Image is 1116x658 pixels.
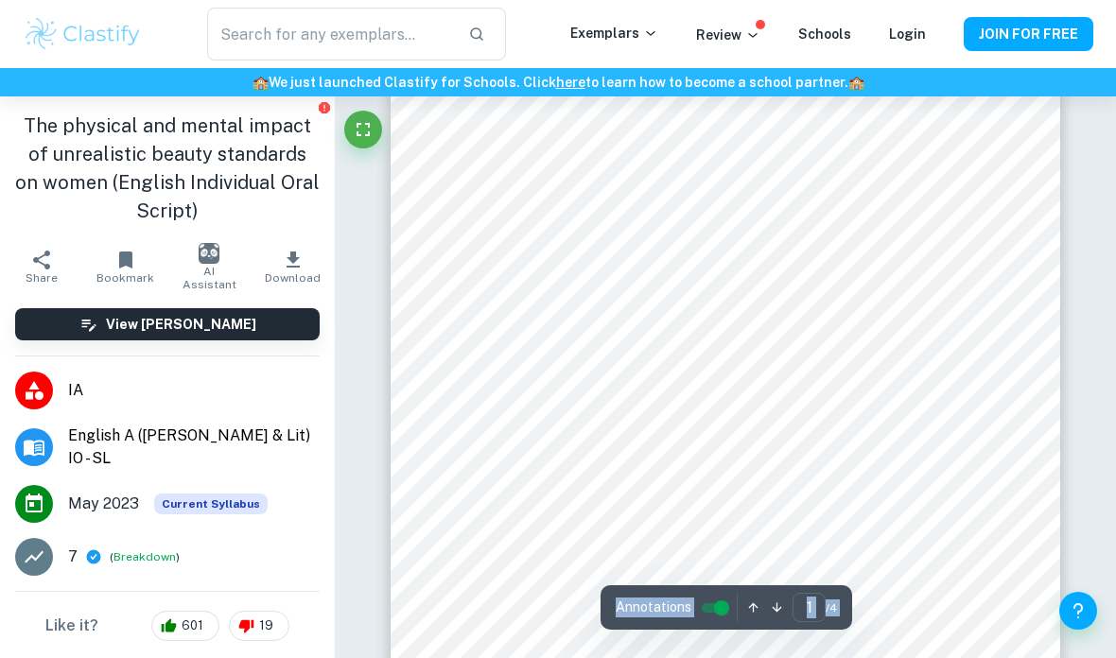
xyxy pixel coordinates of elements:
span: Bookmark [96,271,154,285]
h6: Like it? [45,615,98,637]
h6: View [PERSON_NAME] [106,314,256,335]
span: 🏫 [848,75,864,90]
span: ( ) [110,548,180,566]
p: 7 [68,545,78,568]
span: / 4 [826,599,837,616]
img: Clastify logo [23,15,143,53]
button: Bookmark [84,240,168,293]
a: here [556,75,585,90]
span: 🏫 [253,75,269,90]
a: Login [889,26,926,42]
div: 19 [229,611,289,641]
button: Help and Feedback [1059,592,1097,630]
button: JOIN FOR FREE [964,17,1093,51]
span: IA [68,379,320,402]
div: This exemplar is based on the current syllabus. Feel free to refer to it for inspiration/ideas wh... [154,493,268,514]
button: Download [252,240,336,293]
button: Report issue [317,100,331,114]
span: English A ([PERSON_NAME] & Lit) IO - SL [68,424,320,470]
span: 601 [171,616,214,635]
span: Download [265,271,321,285]
img: AI Assistant [199,243,219,264]
p: Review [696,25,760,45]
span: Current Syllabus [154,493,268,514]
span: May 2023 [68,493,139,515]
p: Exemplars [570,23,658,43]
button: AI Assistant [167,240,252,293]
input: Search for any exemplars... [207,8,453,61]
button: Fullscreen [344,111,382,148]
h6: We just launched Clastify for Schools. Click to learn how to become a school partner. [4,72,1112,93]
button: View [PERSON_NAME] [15,308,320,340]
h1: The physical and mental impact of unrealistic beauty standards on women (English Individual Oral ... [15,112,320,225]
span: Share [26,271,58,285]
div: 601 [151,611,219,641]
span: Annotations [616,597,691,617]
button: Breakdown [113,548,176,565]
span: AI Assistant [179,265,240,291]
a: Schools [798,26,851,42]
span: 19 [249,616,284,635]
